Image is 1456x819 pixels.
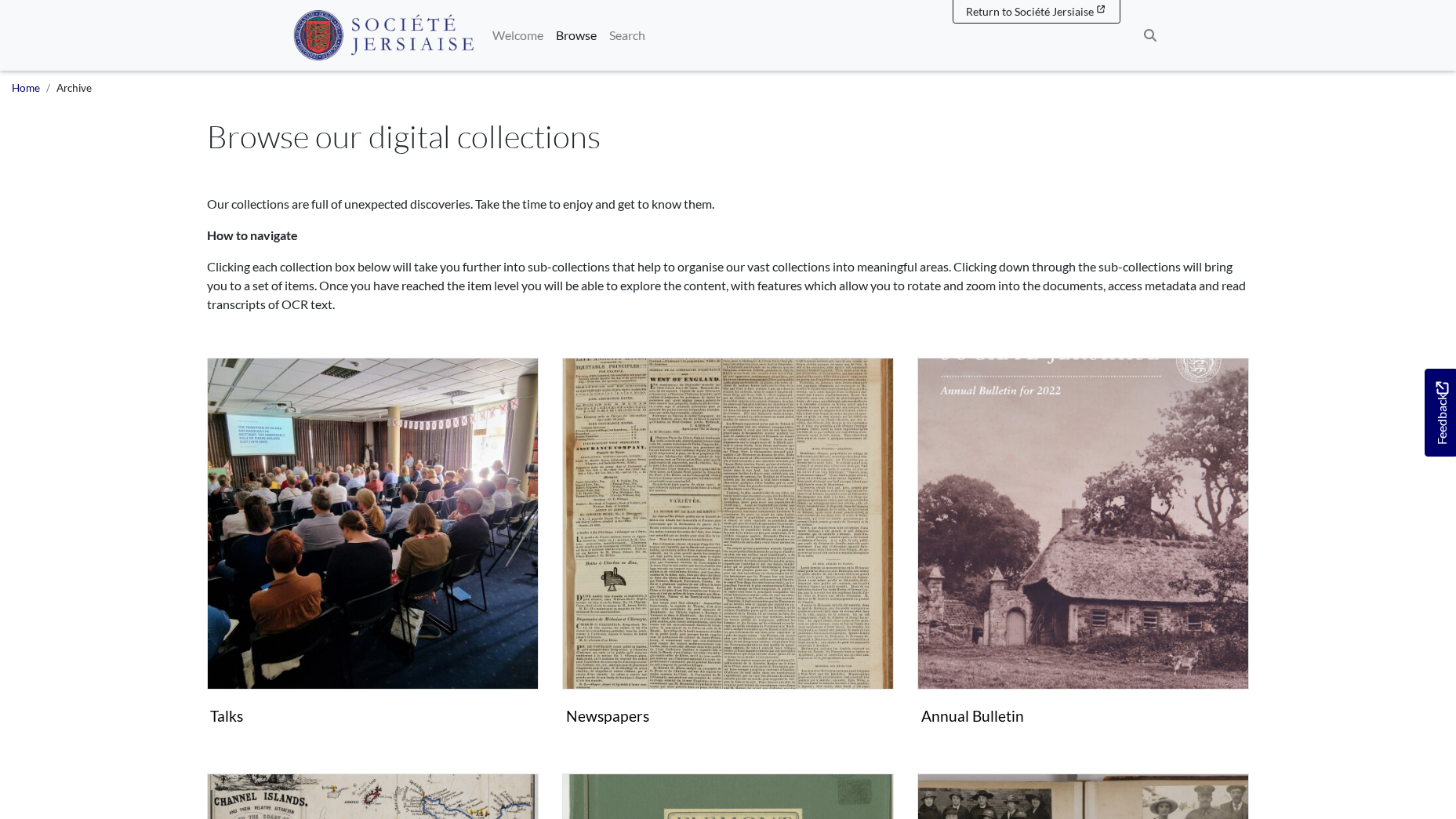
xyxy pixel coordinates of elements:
a: Home [12,82,40,94]
a: Browse [550,20,603,51]
span: Feedback [1432,381,1451,445]
div: Subcollection [195,358,550,755]
img: Société Jersiaise [293,10,474,60]
img: Annual Bulletin [917,358,1249,690]
a: Would you like to provide feedback? [1425,369,1456,457]
strong: How to navigate [207,227,298,242]
a: Talks Talks [207,358,539,731]
a: Welcome [486,20,550,51]
h1: Browse our digital collections [207,118,1250,155]
img: Talks [207,358,539,690]
p: Our collections are full of unexpected discoveries. Take the time to enjoy and get to know them. [207,195,1250,213]
a: Search [603,20,652,51]
a: Annual Bulletin Annual Bulletin [917,358,1249,731]
div: Subcollection [550,358,906,755]
span: Archive [56,82,92,94]
span: Return to Société Jersiaise [966,5,1094,18]
a: Société Jersiaise logo [293,6,474,64]
p: Clicking each collection box below will take you further into sub-collections that help to organi... [207,257,1250,314]
div: Subcollection [906,358,1261,755]
a: Newspapers Newspapers [562,358,894,731]
img: Newspapers [562,358,894,690]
